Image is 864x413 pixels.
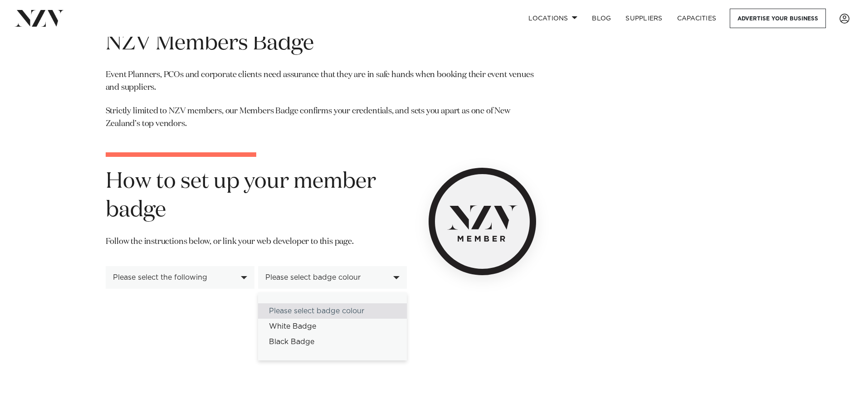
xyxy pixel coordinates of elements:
div: White Badge [258,319,407,334]
div: Please select badge colour [258,303,407,319]
a: Advertise your business [730,9,826,28]
img: NZV Member Badge [429,168,536,275]
a: SUPPLIERS [618,9,669,28]
div: Please select badge colour [265,273,390,282]
div: Black Badge [258,334,407,350]
p: Follow the instructions below, or link your web developer to this page. [106,236,407,256]
a: Capacities [670,9,724,28]
a: BLOG [585,9,618,28]
p: Strictly limited to NZV members, our Members Badge confirms your credentials, and sets you apart ... [106,105,536,131]
div: Please select the following [113,273,237,282]
h1: NZV Members Badge [106,29,536,58]
h1: How to set up your member badge [106,168,407,225]
a: Locations [521,9,585,28]
img: nzv-logo.png [15,10,64,26]
p: Event Planners, PCOs and corporate clients need assurance that they are in safe hands when bookin... [106,69,536,94]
